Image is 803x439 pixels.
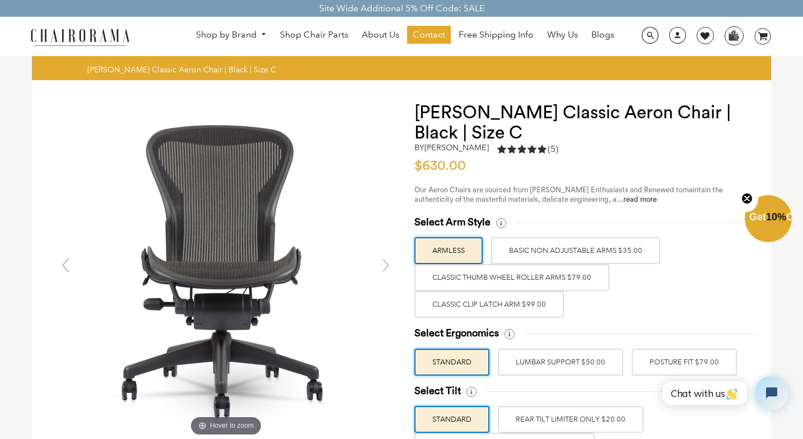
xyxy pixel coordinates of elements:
a: [PERSON_NAME] [424,142,489,153]
label: STANDARD [414,406,489,433]
span: [PERSON_NAME] Classic Aeron Chair | Black | Size C [87,64,276,75]
img: chairorama [24,27,136,47]
label: LUMBAR SUPPORT $50.00 [498,349,623,376]
label: ARMLESS [414,237,483,264]
a: Blogs [586,26,620,44]
nav: DesktopNavigation [184,26,627,47]
span: Why Us [547,29,578,41]
label: REAR TILT LIMITER ONLY $20.00 [498,406,643,433]
img: Herman Miller Classic Aeron Chair | Black | Size C - chairorama [58,103,394,439]
span: Blogs [591,29,614,41]
label: STANDARD [414,349,489,376]
span: Select Arm Style [414,216,491,229]
span: Contact [413,29,445,41]
div: 5.0 rating (5 votes) [497,143,558,155]
a: Why Us [541,26,583,44]
a: Shop Chair Parts [274,26,354,44]
span: $630.00 [414,159,466,173]
span: 10% [766,211,786,223]
a: Herman Miller Classic Aeron Chair | Black | Size C - chairoramaHover to zoom [58,265,394,275]
a: Free Shipping Info [453,26,539,44]
span: Shop Chair Parts [280,29,348,41]
a: 5.0 rating (5 votes) [497,143,558,158]
a: Contact [407,26,451,44]
span: (5) [548,144,558,155]
div: Get10%OffClose teaser [745,196,792,243]
h2: by [414,143,489,153]
label: POSTURE FIT $79.00 [632,349,737,376]
label: Classic Thumb Wheel Roller Arms $79.00 [414,264,609,291]
span: Select Tilt [414,385,461,398]
a: read more [623,196,657,203]
a: Shop by Brand [190,26,272,44]
span: Get Off [749,211,801,223]
span: Free Shipping Info [459,29,534,41]
span: Our Aeron Chairs are sourced from [PERSON_NAME] Enthusiasts and Renewed to [414,186,683,193]
iframe: Tidio Chat [650,367,798,419]
span: About Us [362,29,399,41]
img: WhatsApp_Image_2024-07-12_at_16.23.01.webp [725,27,743,44]
span: Select Ergonomics [414,327,499,340]
button: Close teaser [736,186,758,212]
a: About Us [356,26,405,44]
h1: [PERSON_NAME] Classic Aeron Chair | Black | Size C [414,103,749,143]
nav: breadcrumbs [87,64,280,75]
label: Classic Clip Latch Arm $99.00 [414,291,564,318]
label: BASIC NON ADJUSTABLE ARMS $35.00 [491,237,660,264]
